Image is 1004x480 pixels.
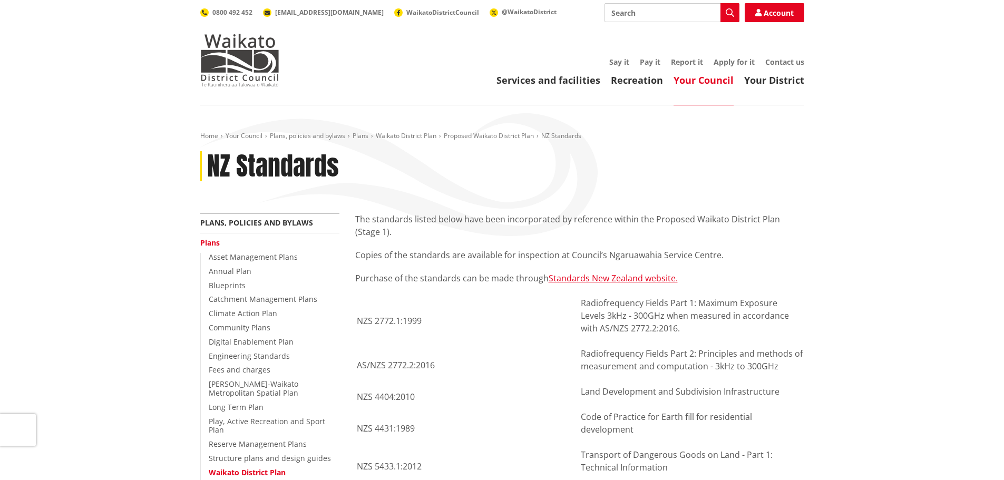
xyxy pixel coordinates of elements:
img: Waikato District Council - Te Kaunihera aa Takiwaa o Waikato [200,34,279,86]
td: NZS 2772.1:1999 [356,296,579,346]
a: Services and facilities [496,74,600,86]
a: Plans, policies and bylaws [200,218,313,228]
a: Account [745,3,804,22]
nav: breadcrumb [200,132,804,141]
h1: NZ Standards [207,151,339,182]
span: NZ Standards [541,131,581,140]
a: Your Council [226,131,262,140]
p: Copies of the standards are available for inspection at Council’s Ngaruawahia Service Centre. [355,249,804,261]
a: Home [200,131,218,140]
p: Land Development and Subdivision Infrastructure [581,385,803,398]
a: Report it [671,57,703,67]
a: @WaikatoDistrict [490,7,557,16]
a: [EMAIL_ADDRESS][DOMAIN_NAME] [263,8,384,17]
a: Plans, policies and bylaws [270,131,345,140]
a: Blueprints [209,280,246,290]
p: Radiofrequency Fields Part 1: Maximum Exposure Levels 3kHz - 300GHz when measured in accordance w... [581,297,803,335]
p: The standards listed below have been incorporated by reference within the Proposed Waikato Distri... [355,213,804,238]
a: Your Council [674,74,734,86]
a: Recreation [611,74,663,86]
a: Say it [609,57,629,67]
td: NZS 4404:2010 [356,385,579,409]
a: Engineering Standards [209,351,290,361]
a: Fees and charges [209,365,270,375]
p: Purchase of the standards can be made through [355,272,804,285]
span: @WaikatoDistrict [502,7,557,16]
a: Climate Action Plan [209,308,277,318]
a: Structure plans and design guides [209,453,331,463]
a: [PERSON_NAME]-Waikato Metropolitan Spatial Plan [209,379,298,398]
a: Play, Active Recreation and Sport Plan [209,416,325,435]
a: Community Plans [209,322,270,332]
p: Transport of Dangerous Goods on Land - Part 1: Technical Information [581,448,803,474]
a: Long Term Plan [209,402,264,412]
a: Apply for it [714,57,755,67]
a: Catchment Management Plans [209,294,317,304]
span: WaikatoDistrictCouncil [406,8,479,17]
td: NZS 4431:1989 [356,410,579,447]
span: 0800 492 452 [212,8,252,17]
a: Pay it [640,57,660,67]
a: Digital Enablement Plan [209,337,294,347]
a: Contact us [765,57,804,67]
a: Asset Management Plans [209,252,298,262]
a: WaikatoDistrictCouncil [394,8,479,17]
td: AS/NZS 2772.2:2016 [356,347,579,384]
a: Waikato District Plan [209,467,286,477]
p: Radiofrequency Fields Part 2: Principles and methods of measurement and computation - 3kHz to 300GHz [581,347,803,373]
span: [EMAIL_ADDRESS][DOMAIN_NAME] [275,8,384,17]
a: Waikato District Plan [376,131,436,140]
a: Annual Plan [209,266,251,276]
a: Reserve Management Plans [209,439,307,449]
input: Search input [605,3,739,22]
p: Code of Practice for Earth fill for residential development [581,410,803,436]
a: Proposed Waikato District Plan [444,131,534,140]
a: Standards New Zealand website. [549,272,678,284]
a: Your District [744,74,804,86]
a: Plans [200,238,220,248]
a: Plans [353,131,368,140]
a: 0800 492 452 [200,8,252,17]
